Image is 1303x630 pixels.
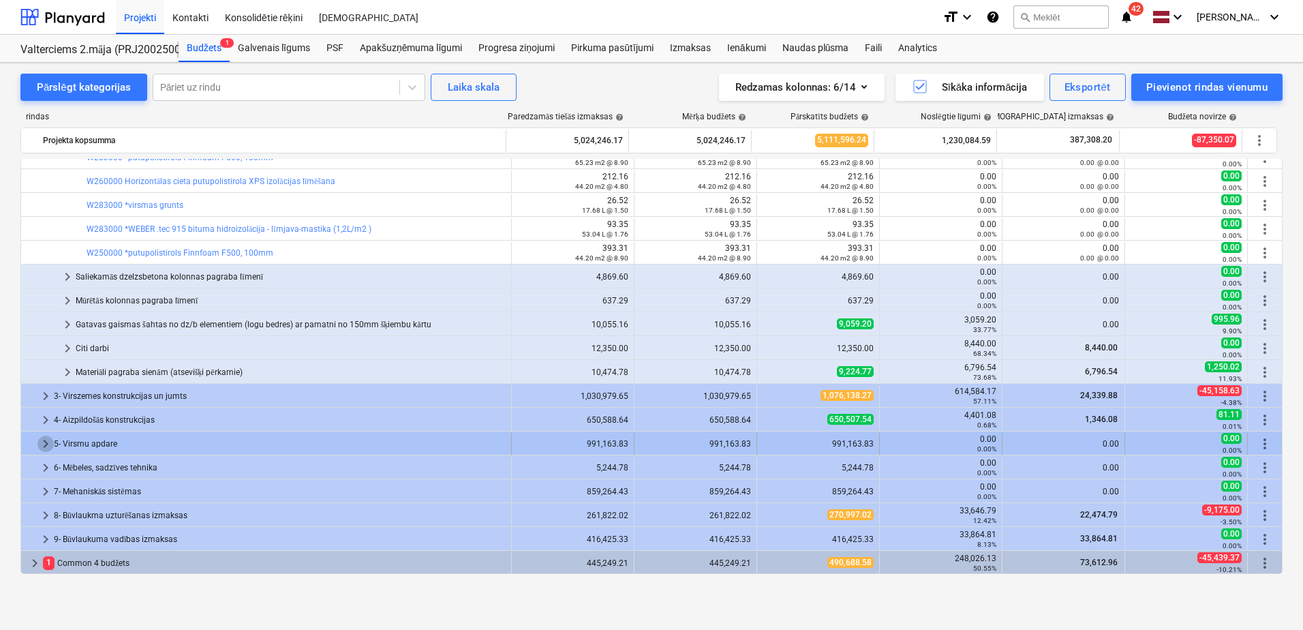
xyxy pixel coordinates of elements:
small: 8.13% [977,541,996,548]
div: 0.00 [1008,272,1119,282]
div: 9- Būvlaukuma vadības izmaksas [54,528,506,550]
span: Vairāk darbību [1257,245,1273,261]
a: Galvenais līgums [230,35,318,62]
span: 24,339.88 [1079,391,1119,400]
small: 44.20 m2 @ 4.80 [698,183,751,190]
span: 1 [220,38,234,48]
iframe: Chat Widget [1235,565,1303,630]
small: 0.00 @ 0.00 [1080,183,1119,190]
div: 0.00 [1008,463,1119,472]
div: 248,026.13 [885,554,996,573]
span: Vairāk darbību [1257,340,1273,357]
small: 0.01% [1223,423,1242,430]
small: 0.68% [977,421,996,429]
div: 416,425.33 [763,535,874,544]
div: 3- Virszemes konstrukcijas un jumts [54,385,506,407]
div: 93.35 [763,220,874,239]
div: 1,030,979.65 [640,391,751,401]
small: 0.00% [1223,351,1242,359]
span: Vairāk darbību [1257,388,1273,404]
small: 0.00% [977,302,996,310]
div: 10,474.78 [517,367,628,377]
span: help [858,113,869,121]
div: Saliekamās dzelzsbetona kolonnas pagraba līmenī [76,266,506,288]
div: 4,869.60 [763,272,874,282]
small: 0.00 @ 0.00 [1080,207,1119,214]
a: W250000 *putupolistirols Finnfoam F500, 100mm [87,248,273,258]
small: 53.04 L @ 1.76 [827,230,874,238]
div: 26.52 [640,196,751,215]
div: 93.35 [517,220,628,239]
div: 416,425.33 [640,535,751,544]
span: 490,688.58 [827,557,874,568]
div: 5,024,246.17 [512,130,623,151]
small: 0.00 @ 0.00 [1080,254,1119,262]
div: 6- Mēbeles, sadzīves tehnika [54,457,506,479]
span: Vairāk darbību [1257,364,1273,380]
div: Apakšuzņēmuma līgumi [352,35,470,62]
span: Vairāk darbību [1257,555,1273,571]
div: Mūrētās kolonnas pagraba līmenī [76,290,506,312]
a: Ienākumi [719,35,774,62]
div: 4- Aizpildošās konstrukcijas [54,409,506,431]
span: keyboard_arrow_right [59,340,76,357]
div: 5,244.78 [640,463,751,472]
span: help [981,113,992,121]
div: Projekta kopsumma [43,130,500,151]
a: Progresa ziņojumi [470,35,563,62]
div: 0.00 [885,196,996,215]
div: 5,024,246.17 [634,130,746,151]
span: Vairāk darbību [1257,436,1273,452]
div: 212.16 [763,172,874,191]
div: 12,350.00 [640,344,751,353]
small: 53.04 L @ 1.76 [582,230,628,238]
span: 0.00 [1221,170,1242,181]
span: 22,474.79 [1079,510,1119,520]
span: 0.00 [1221,266,1242,277]
div: Pirkuma pasūtījumi [563,35,662,62]
div: 12,350.00 [517,344,628,353]
small: 17.68 L @ 1.50 [827,207,874,214]
span: [PERSON_NAME] [1197,12,1265,22]
span: 0.00 [1221,481,1242,492]
div: 0.00 [885,458,996,477]
a: Izmaksas [662,35,719,62]
div: 26.52 [763,196,874,215]
div: 261,822.02 [517,511,628,520]
div: Budžeta novirze [1168,112,1237,122]
small: 33.77% [973,326,996,333]
div: 614,584.17 [885,387,996,406]
div: Paredzamās tiešās izmaksas [508,112,624,122]
div: 7- Mehaniskās sistēmas [54,481,506,502]
span: Vairāk darbību [1257,173,1273,190]
small: 0.00% [1223,447,1242,454]
div: Noslēgtie līgumi [921,112,992,122]
div: Redzamas kolonnas : 6/14 [735,78,868,96]
small: 0.00% [1223,160,1242,168]
div: Laika skala [448,78,500,96]
span: 8,440.00 [1084,343,1119,352]
div: 3,059.20 [885,315,996,334]
span: 0.00 [1221,433,1242,444]
span: keyboard_arrow_right [59,316,76,333]
span: 650,507.54 [827,414,874,425]
div: 0.00 [1008,172,1119,191]
span: 9,059.20 [837,318,874,329]
small: 0.00% [1223,208,1242,215]
div: 0.00 [1008,196,1119,215]
span: search [1020,12,1030,22]
span: 6,796.54 [1084,367,1119,376]
small: -3.50% [1221,518,1242,526]
small: 0.00 @ 0.00 [1080,230,1119,238]
div: Valterciems 2.māja (PRJ2002500) - 2601936 [20,43,162,57]
small: 12.42% [973,517,996,524]
span: keyboard_arrow_right [37,436,54,452]
div: 0.00 [1008,439,1119,449]
small: 17.68 L @ 1.50 [705,207,751,214]
div: 0.00 [885,220,996,239]
small: 65.23 m2 @ 8.90 [698,159,751,166]
small: 65.23 m2 @ 8.90 [575,159,628,166]
div: 0.00 [885,243,996,262]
